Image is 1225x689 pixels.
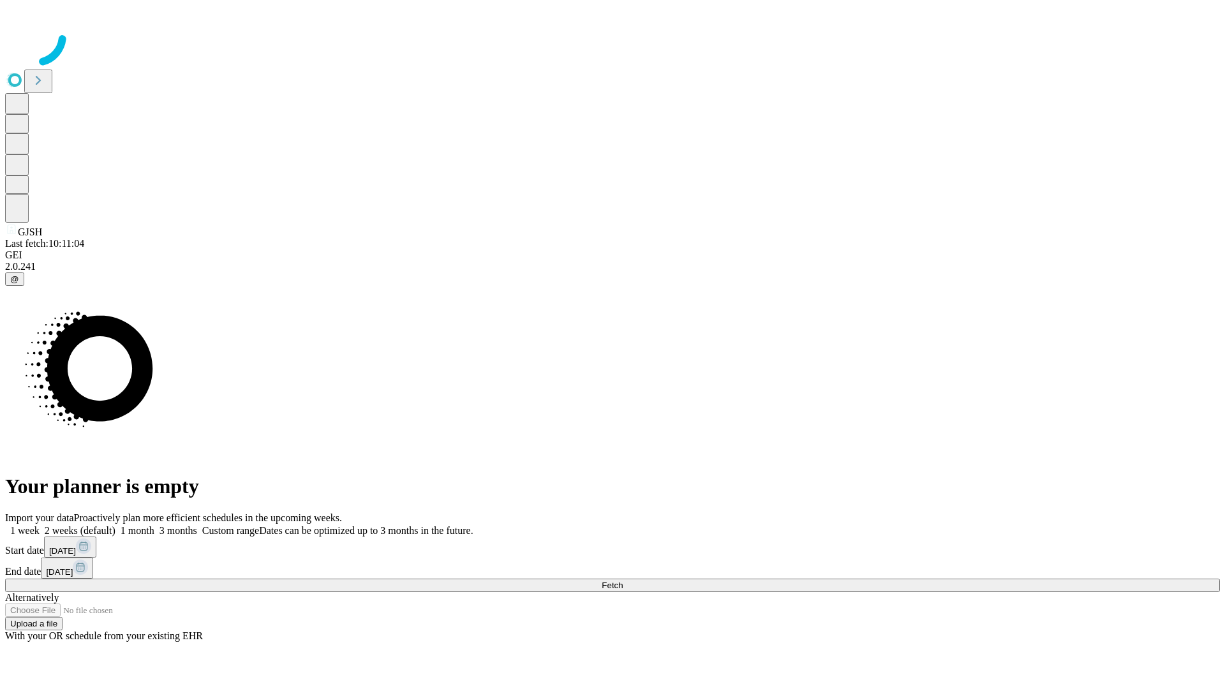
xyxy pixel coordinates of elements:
[74,512,342,523] span: Proactively plan more efficient schedules in the upcoming weeks.
[259,525,473,536] span: Dates can be optimized up to 3 months in the future.
[5,630,203,641] span: With your OR schedule from your existing EHR
[5,537,1220,558] div: Start date
[602,581,623,590] span: Fetch
[121,525,154,536] span: 1 month
[5,272,24,286] button: @
[5,238,84,249] span: Last fetch: 10:11:04
[5,579,1220,592] button: Fetch
[160,525,197,536] span: 3 months
[41,558,93,579] button: [DATE]
[5,558,1220,579] div: End date
[202,525,259,536] span: Custom range
[49,546,76,556] span: [DATE]
[10,525,40,536] span: 1 week
[5,592,59,603] span: Alternatively
[5,512,74,523] span: Import your data
[5,617,63,630] button: Upload a file
[5,261,1220,272] div: 2.0.241
[44,537,96,558] button: [DATE]
[5,249,1220,261] div: GEI
[10,274,19,284] span: @
[5,475,1220,498] h1: Your planner is empty
[45,525,115,536] span: 2 weeks (default)
[46,567,73,577] span: [DATE]
[18,226,42,237] span: GJSH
